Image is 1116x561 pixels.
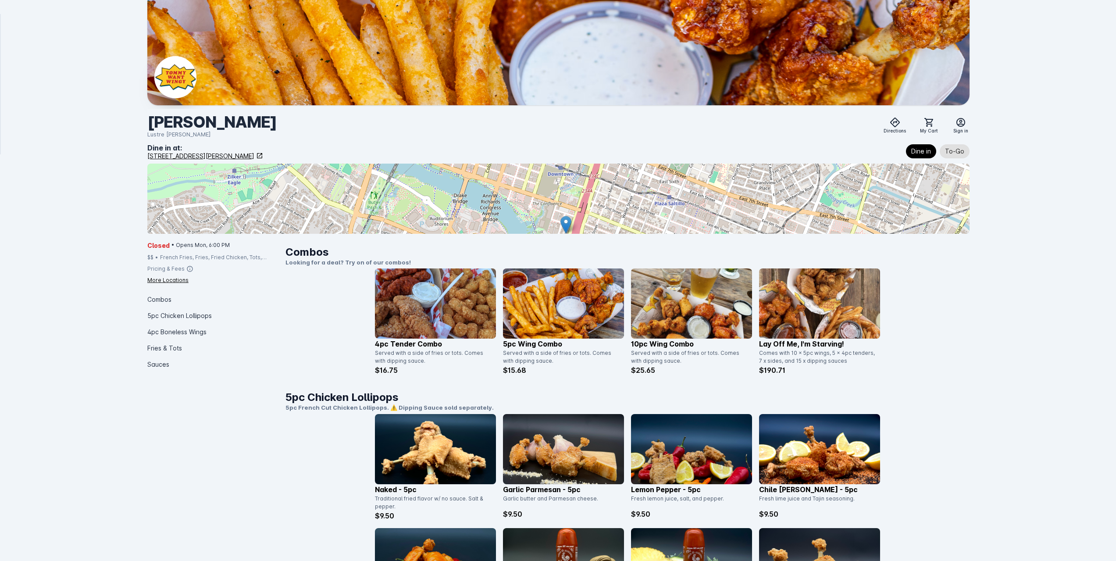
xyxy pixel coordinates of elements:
div: Pricing & Fees [147,265,185,273]
div: [PERSON_NAME] [147,112,277,132]
img: Marker [560,216,571,234]
div: Dine in at: [147,143,263,153]
div: Fries & Tots [147,340,278,356]
h1: Combos [285,244,970,260]
div: Served with a side of fries or tots. Comes with dipping sauce. [375,349,491,365]
img: catalog item [503,414,624,484]
div: More Locations [147,276,189,284]
p: 5pc Wing Combo [503,339,624,349]
p: $15.68 [503,365,624,375]
p: Naked - 5pc [375,484,496,495]
img: catalog item [631,268,752,339]
p: Lay off me, I'm starving! [759,339,880,349]
img: catalog item [375,414,496,484]
img: catalog item [759,414,880,484]
p: $9.50 [375,511,496,521]
div: $$ [147,254,153,261]
img: Business Logo [154,56,196,98]
p: $9.50 [759,509,880,519]
p: $190.71 [759,365,880,375]
img: catalog item [375,268,496,339]
span: To-Go [945,146,964,157]
div: Garlic butter and Parmesan cheese. [503,495,619,509]
mat-chip-listbox: Fulfillment [906,143,970,160]
p: $9.50 [503,509,624,519]
img: catalog item [631,414,752,484]
p: Garlic Parmesan - 5pc [503,484,624,495]
p: $9.50 [631,509,752,519]
p: Chile [PERSON_NAME] - 5pc [759,484,880,495]
p: $16.75 [375,365,496,375]
p: Looking for a deal? Try on of our combos! [285,258,970,267]
span: Directions [884,128,906,134]
div: Sauces [147,356,278,372]
span: Dine in [911,146,931,157]
div: French Fries, Fries, Fried Chicken, Tots, Buffalo Wings, Chicken, Wings, Fried Pickles [160,254,278,261]
p: Lemon Pepper - 5pc [631,484,752,495]
p: 4pc Tender Combo [375,339,496,349]
p: 5pc French Cut Chicken Lollipops. ⚠️ Dipping Sauce sold separately. [285,404,970,412]
div: Served with a side of fries or tots. Comes with dipping sauce. [631,349,747,365]
div: 5pc Chicken Lollipops [147,307,278,324]
img: catalog item [759,268,880,339]
span: Closed [147,241,170,250]
p: 10pc Wing Combo [631,339,752,349]
div: • [155,254,158,261]
div: Combos [147,291,278,307]
span: • Opens Mon, 6:00 PM [171,241,230,249]
div: [STREET_ADDRESS][PERSON_NAME] [147,151,254,161]
img: catalog item [503,268,624,339]
div: Fresh lime juice and Tajin seasoning. [759,495,875,509]
div: 4pc Boneless Wings [147,324,278,340]
p: $25.65 [631,365,752,375]
div: Lustre [PERSON_NAME] [147,130,277,139]
h1: 5pc Chicken Lollipops [285,389,970,405]
div: Served with a side of fries or tots. Comes with dipping sauce. [503,349,619,365]
div: Fresh lemon juice, salt, and pepper. [631,495,747,509]
div: Comes with 10 x 5pc wings, 5 x 4pc tenders, 7 x sides, and 15 x dipping sauces [759,349,875,365]
div: Traditional fried flavor w/ no sauce. Salt & pepper. [375,495,491,511]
